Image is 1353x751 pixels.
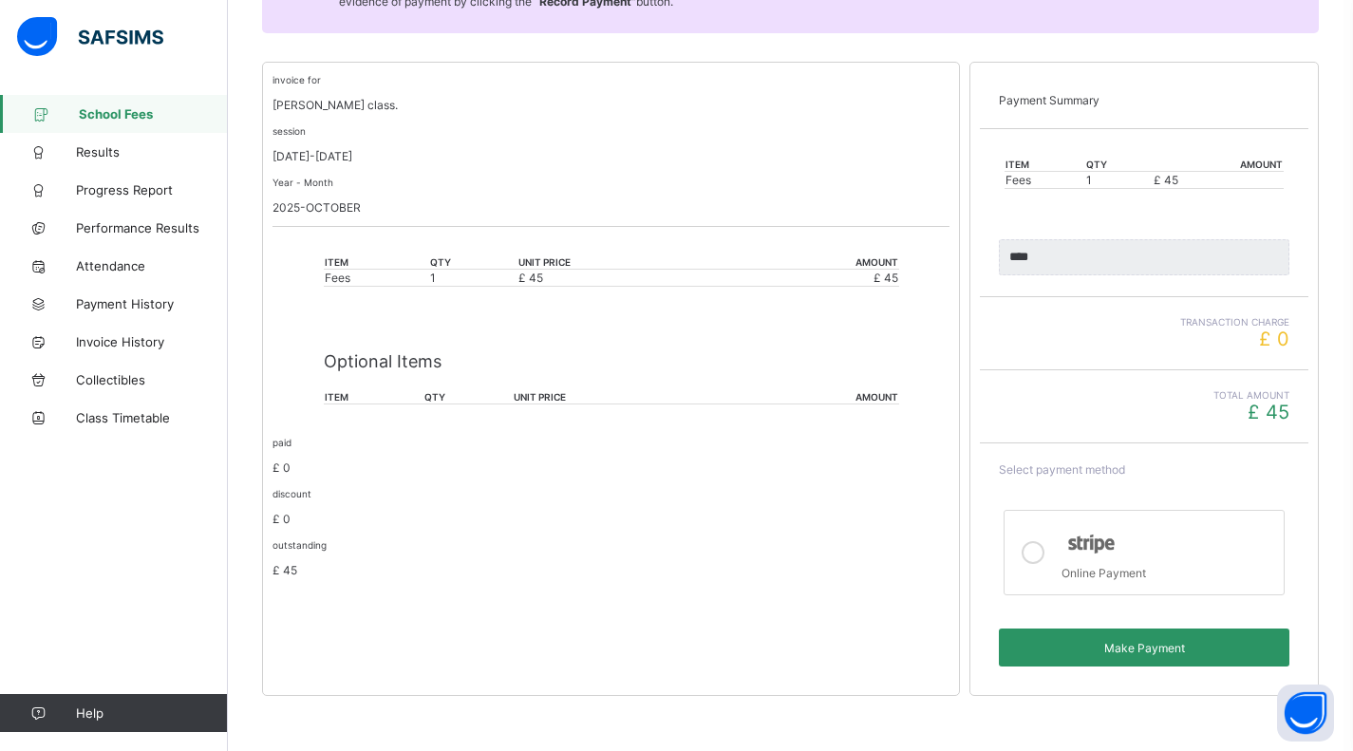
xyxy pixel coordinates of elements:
[272,149,949,163] p: [DATE]-[DATE]
[1013,641,1275,655] span: Make Payment
[272,437,291,448] small: paid
[1062,530,1121,558] img: stripe_logo.45c87324993da65ca72a.png
[76,144,228,160] span: Results
[272,563,297,577] span: £ 45
[1248,401,1289,423] span: £ 45
[513,390,724,404] th: unit price
[1153,158,1284,172] th: amount
[874,271,898,285] span: £ 45
[1085,172,1153,189] td: 1
[76,372,228,387] span: Collectibles
[272,512,291,526] span: £ 0
[1005,158,1085,172] th: item
[272,177,333,188] small: Year - Month
[272,74,321,85] small: invoice for
[272,125,306,137] small: session
[999,316,1289,328] span: Transaction charge
[76,705,227,721] span: Help
[1062,561,1274,580] div: Online Payment
[17,17,163,57] img: safsims
[726,255,899,270] th: amount
[429,255,517,270] th: qty
[272,488,311,499] small: discount
[429,270,517,287] td: 1
[76,296,228,311] span: Payment History
[423,390,513,404] th: qty
[272,200,949,215] p: 2025 - OCTOBER
[999,93,1289,107] p: Payment Summary
[76,258,228,273] span: Attendance
[1277,685,1334,742] button: Open asap
[76,182,228,197] span: Progress Report
[724,390,899,404] th: amount
[325,271,429,285] div: Fees
[1085,158,1153,172] th: qty
[1005,172,1085,189] td: Fees
[272,460,291,475] span: £ 0
[324,255,430,270] th: item
[1154,173,1178,187] span: £ 45
[79,106,228,122] span: School Fees
[999,462,1125,477] span: Select payment method
[76,334,228,349] span: Invoice History
[324,351,899,371] p: Optional Items
[76,410,228,425] span: Class Timetable
[999,389,1289,401] span: Total Amount
[272,98,949,112] p: [PERSON_NAME] class.
[1259,328,1289,350] span: £ 0
[518,271,543,285] span: £ 45
[76,220,228,235] span: Performance Results
[324,390,424,404] th: item
[272,539,327,551] small: outstanding
[517,255,726,270] th: unit price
